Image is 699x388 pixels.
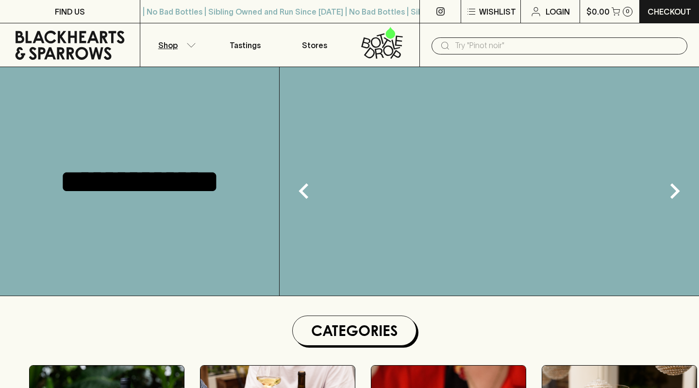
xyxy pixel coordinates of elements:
button: Previous [284,172,323,211]
p: Stores [302,39,327,51]
button: Next [655,172,694,211]
p: Checkout [648,6,691,18]
p: Tastings [230,39,261,51]
a: Tastings [210,23,280,67]
img: gif;base64,R0lGODlhAQABAAAAACH5BAEKAAEALAAAAAABAAEAAAICTAEAOw== [280,67,699,296]
input: Try "Pinot noir" [455,38,680,53]
p: Wishlist [479,6,516,18]
p: $0.00 [586,6,610,18]
button: Shop [140,23,210,67]
p: FIND US [55,6,85,18]
p: Login [546,6,570,18]
p: 0 [626,9,630,14]
a: Stores [280,23,350,67]
p: Shop [158,39,178,51]
h1: Categories [297,320,412,341]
